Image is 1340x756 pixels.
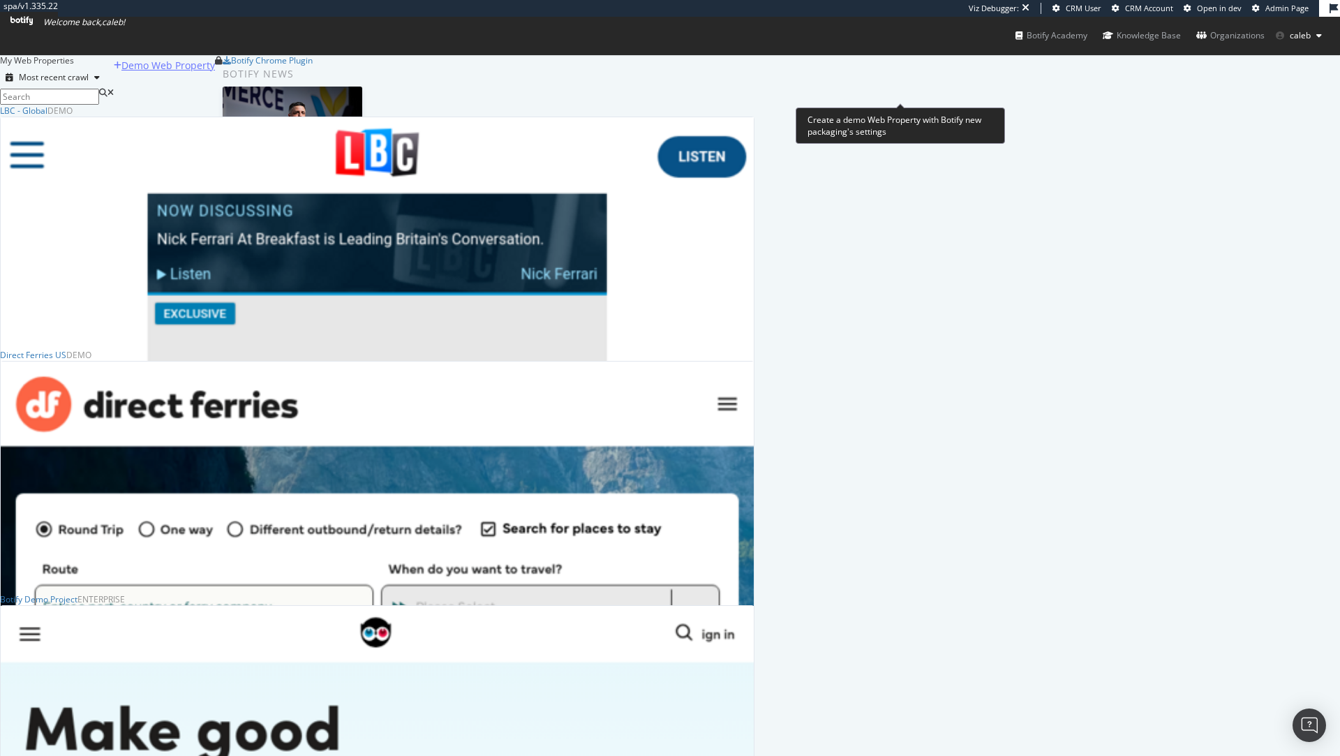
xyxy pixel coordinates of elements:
[77,593,125,605] div: Enterprise
[1196,17,1265,54] a: Organizations
[1265,24,1333,47] button: caleb
[1265,3,1309,13] span: Admin Page
[1125,3,1173,13] span: CRM Account
[223,54,313,66] a: Botify Chrome Plugin
[231,54,313,66] div: Botify Chrome Plugin
[121,59,215,73] div: Demo Web Property
[969,3,1019,14] div: Viz Debugger:
[1293,709,1326,742] div: Open Intercom Messenger
[1103,17,1181,54] a: Knowledge Base
[114,59,215,71] a: Demo Web Property
[43,17,125,28] span: Welcome back, caleb !
[1052,3,1101,14] a: CRM User
[1015,17,1087,54] a: Botify Academy
[1290,29,1311,41] span: caleb
[19,73,89,82] div: Most recent crawl
[1103,29,1181,43] div: Knowledge Base
[796,108,1005,144] div: Create a demo Web Property with Botify new packaging's settings
[1252,3,1309,14] a: Admin Page
[1196,29,1265,43] div: Organizations
[66,349,91,361] div: Demo
[114,54,215,77] button: Demo Web Property
[1184,3,1242,14] a: Open in dev
[223,87,362,179] img: AI Is Your New Customer: How to Win the Visibility Battle in a ChatGPT World
[47,105,73,117] div: Demo
[223,66,642,82] div: Botify news
[1197,3,1242,13] span: Open in dev
[1,117,754,720] img: LBC - Global
[1015,29,1087,43] div: Botify Academy
[1112,3,1173,14] a: CRM Account
[1066,3,1101,13] span: CRM User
